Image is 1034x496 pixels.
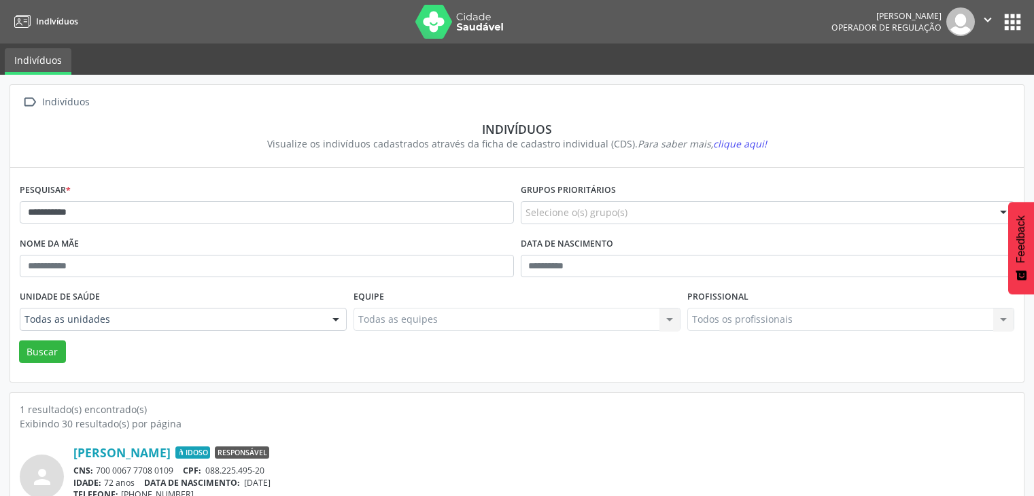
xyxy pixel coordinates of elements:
[20,234,79,255] label: Nome da mãe
[20,92,39,112] i: 
[175,446,210,459] span: Idoso
[20,417,1014,431] div: Exibindo 30 resultado(s) por página
[354,287,384,308] label: Equipe
[73,477,1014,489] div: 72 anos
[638,137,767,150] i: Para saber mais,
[29,137,1005,151] div: Visualize os indivíduos cadastrados através da ficha de cadastro individual (CDS).
[19,340,66,364] button: Buscar
[5,48,71,75] a: Indivíduos
[36,16,78,27] span: Indivíduos
[1015,215,1027,263] span: Feedback
[73,465,93,476] span: CNS:
[687,287,748,308] label: Profissional
[10,10,78,33] a: Indivíduos
[244,477,271,489] span: [DATE]
[831,10,942,22] div: [PERSON_NAME]
[20,402,1014,417] div: 1 resultado(s) encontrado(s)
[521,180,616,201] label: Grupos prioritários
[73,477,101,489] span: IDADE:
[205,465,264,476] span: 088.225.495-20
[521,234,613,255] label: Data de nascimento
[946,7,975,36] img: img
[980,12,995,27] i: 
[183,465,201,476] span: CPF:
[29,122,1005,137] div: Indivíduos
[24,313,319,326] span: Todas as unidades
[73,465,1014,476] div: 700 0067 7708 0109
[1008,202,1034,294] button: Feedback - Mostrar pesquisa
[20,180,71,201] label: Pesquisar
[20,287,100,308] label: Unidade de saúde
[1001,10,1024,34] button: apps
[39,92,92,112] div: Indivíduos
[525,205,627,219] span: Selecione o(s) grupo(s)
[20,92,92,112] a:  Indivíduos
[713,137,767,150] span: clique aqui!
[144,477,240,489] span: DATA DE NASCIMENTO:
[975,7,1001,36] button: 
[831,22,942,33] span: Operador de regulação
[73,445,171,460] a: [PERSON_NAME]
[215,446,269,459] span: Responsável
